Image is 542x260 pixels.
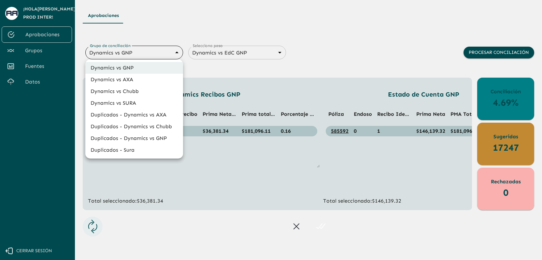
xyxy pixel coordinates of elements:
li: Dynamics vs GNP [85,62,183,74]
li: Duplicados - Dynamics vs AXA [85,109,183,121]
li: Dynamics vs SURA [85,97,183,109]
li: Dynamics vs AXA [85,74,183,85]
li: Duplicados - Dynamics vs Chubb [85,121,183,132]
li: Dynamics vs Chubb [85,85,183,97]
li: Duplicados - Dynamics vs GNP [85,132,183,144]
li: Duplicados - Sura [85,144,183,156]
